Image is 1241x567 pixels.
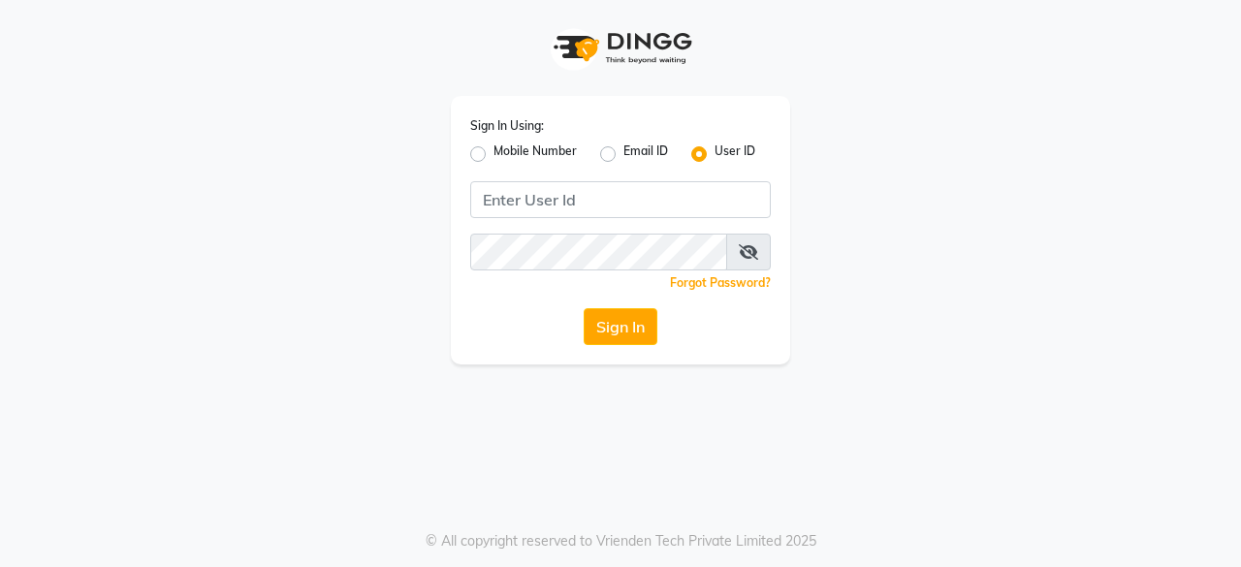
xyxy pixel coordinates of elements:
[670,275,771,290] a: Forgot Password?
[470,181,771,218] input: Username
[584,308,657,345] button: Sign In
[493,142,577,166] label: Mobile Number
[470,117,544,135] label: Sign In Using:
[543,19,698,77] img: logo1.svg
[623,142,668,166] label: Email ID
[715,142,755,166] label: User ID
[470,234,727,270] input: Username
